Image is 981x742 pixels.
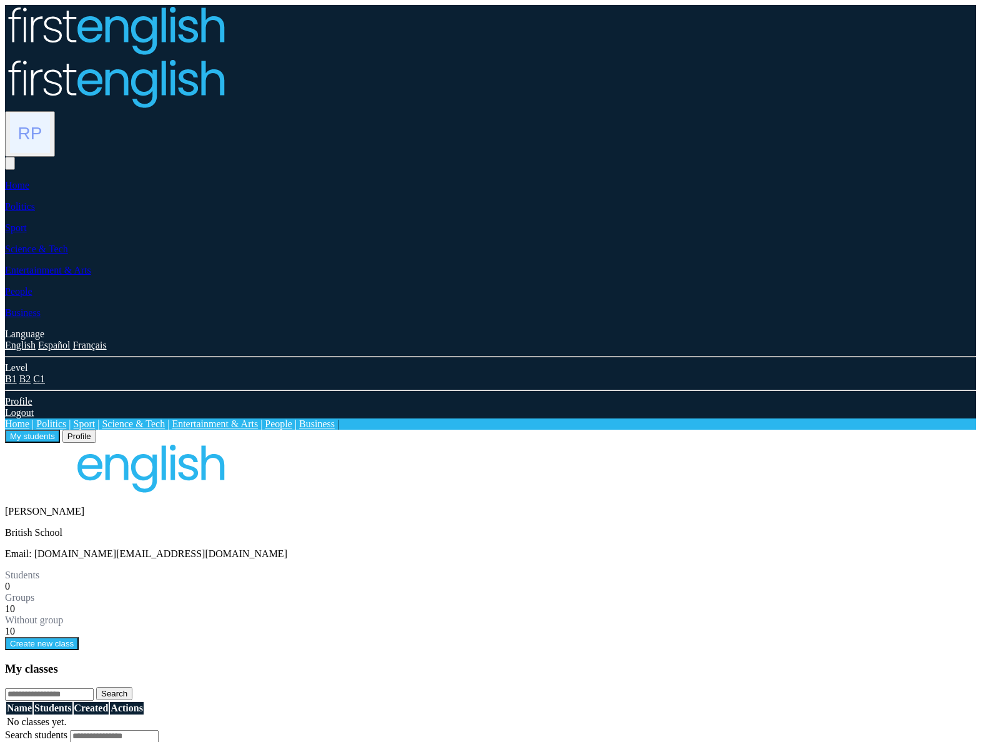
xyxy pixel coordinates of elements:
[5,548,976,560] p: Email: [DOMAIN_NAME][EMAIL_ADDRESS][DOMAIN_NAME]
[10,113,50,153] img: Rossella Pichichero
[5,286,32,297] a: People
[5,506,976,517] p: [PERSON_NAME]
[5,603,976,615] div: 10
[5,180,29,190] a: Home
[110,702,144,715] th: Actions
[5,373,17,384] a: B1
[5,201,35,212] a: Politics
[5,662,976,676] h3: My classes
[5,443,225,493] img: logo.png
[69,418,71,429] span: |
[5,637,79,650] button: Create new class
[74,702,109,715] th: Created
[337,418,339,429] span: |
[34,702,72,715] th: Students
[5,418,29,429] a: Home
[5,396,32,407] a: Profile
[295,418,297,429] span: |
[5,265,91,275] a: Entertainment & Arts
[5,730,67,740] label: Search students
[72,340,106,350] a: Français
[5,340,36,350] a: English
[6,716,144,728] td: No classes yet.
[5,615,976,626] div: Without group
[299,418,335,429] a: Business
[5,570,976,581] div: Students
[5,222,27,233] a: Sport
[5,430,60,443] button: My students
[5,58,976,111] a: Logo
[96,687,132,700] button: Search
[62,430,96,443] button: Profile
[74,418,96,429] a: Sport
[5,58,225,109] img: Logo
[5,244,68,254] a: Science & Tech
[102,418,165,429] a: Science & Tech
[5,592,976,603] div: Groups
[6,702,32,715] th: Name
[167,418,169,429] span: |
[265,418,292,429] a: People
[32,418,34,429] span: |
[5,626,976,637] div: 10
[33,373,45,384] a: C1
[19,373,31,384] a: B2
[36,418,66,429] a: Politics
[38,340,71,350] a: Español
[5,307,41,318] a: Business
[172,418,258,429] a: Entertainment & Arts
[5,329,976,340] div: Language
[97,418,99,429] span: |
[5,527,976,538] p: British School
[5,581,976,592] div: 0
[260,418,262,429] span: |
[5,407,34,418] a: Logout
[5,362,976,373] div: Level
